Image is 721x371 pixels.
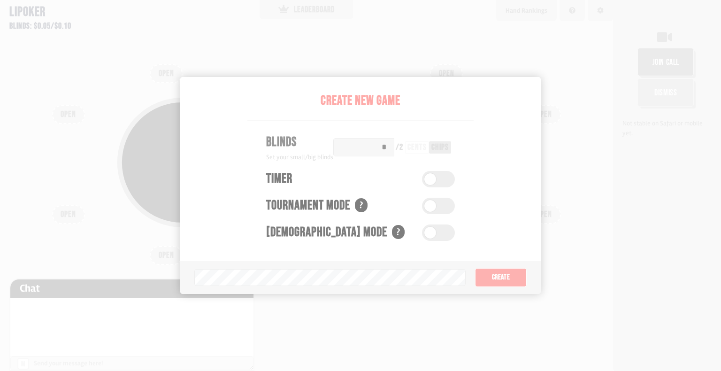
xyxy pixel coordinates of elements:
[268,149,345,176] button: COPY GAME LINK
[271,131,342,145] div: Pot: $0.00
[618,118,716,138] div: Not stable on Safari or mobile yet.
[431,70,462,78] div: OPEN
[637,48,694,76] button: join call
[431,251,462,260] div: OPEN
[529,110,560,119] div: OPEN
[637,78,694,107] button: Dismiss
[506,6,547,15] div: Hand Rankings
[151,70,182,78] div: OPEN
[288,158,337,168] span: COPY GAME LINK
[194,286,230,294] div: Game Log
[53,110,84,119] div: OPEN
[53,210,84,219] div: OPEN
[151,251,182,260] div: OPEN
[291,251,322,260] div: OPEN
[529,210,560,219] div: OPEN
[278,5,335,14] div: LEADERBOARD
